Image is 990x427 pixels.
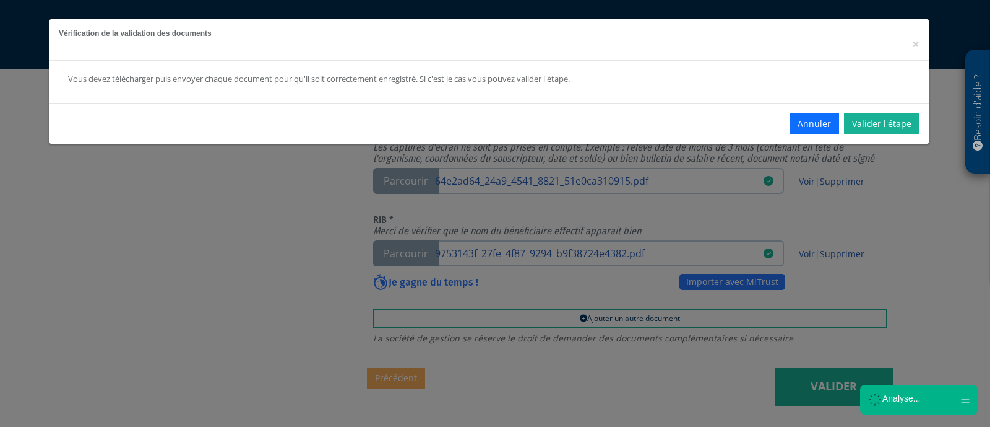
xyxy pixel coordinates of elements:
[912,38,919,51] button: Close
[912,35,919,53] span: ×
[68,73,742,85] div: Vous devez télécharger puis envoyer chaque document pour qu'il soit correctement enregistré. Si c...
[59,29,919,39] h5: Vérification de la validation des documents
[790,113,839,134] button: Annuler
[971,56,985,168] p: Besoin d'aide ?
[844,113,919,134] a: Valider l'étape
